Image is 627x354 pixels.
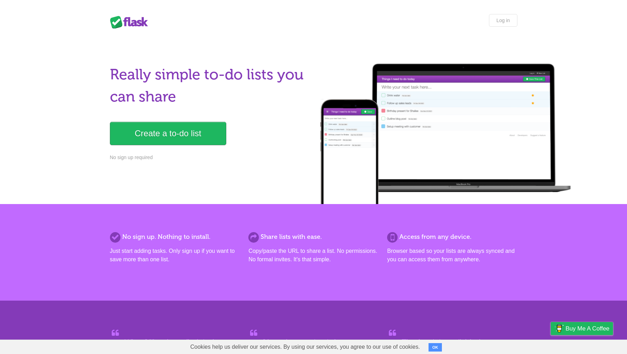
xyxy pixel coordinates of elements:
[387,232,517,242] h2: Access from any device.
[387,247,517,264] p: Browser based so your lists are always synced and you can access them from anywhere.
[110,122,226,145] a: Create a to-do list
[248,232,378,242] h2: Share lists with ease.
[110,247,240,264] p: Just start adding tasks. Only sign up if you want to save more than one list.
[110,232,240,242] h2: No sign up. Nothing to install.
[489,14,517,27] a: Log in
[554,322,564,334] img: Buy me a coffee
[110,64,309,108] h1: Really simple to-do lists you can share
[110,154,309,161] p: No sign up required
[248,247,378,264] p: Copy/paste the URL to share a list. No permissions. No formal invites. It's that simple.
[110,16,152,28] div: Flask Lists
[566,322,609,335] span: Buy me a coffee
[551,322,613,335] a: Buy me a coffee
[429,343,442,352] button: OK
[183,340,427,354] span: Cookies help us deliver our services. By using our services, you agree to our use of cookies.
